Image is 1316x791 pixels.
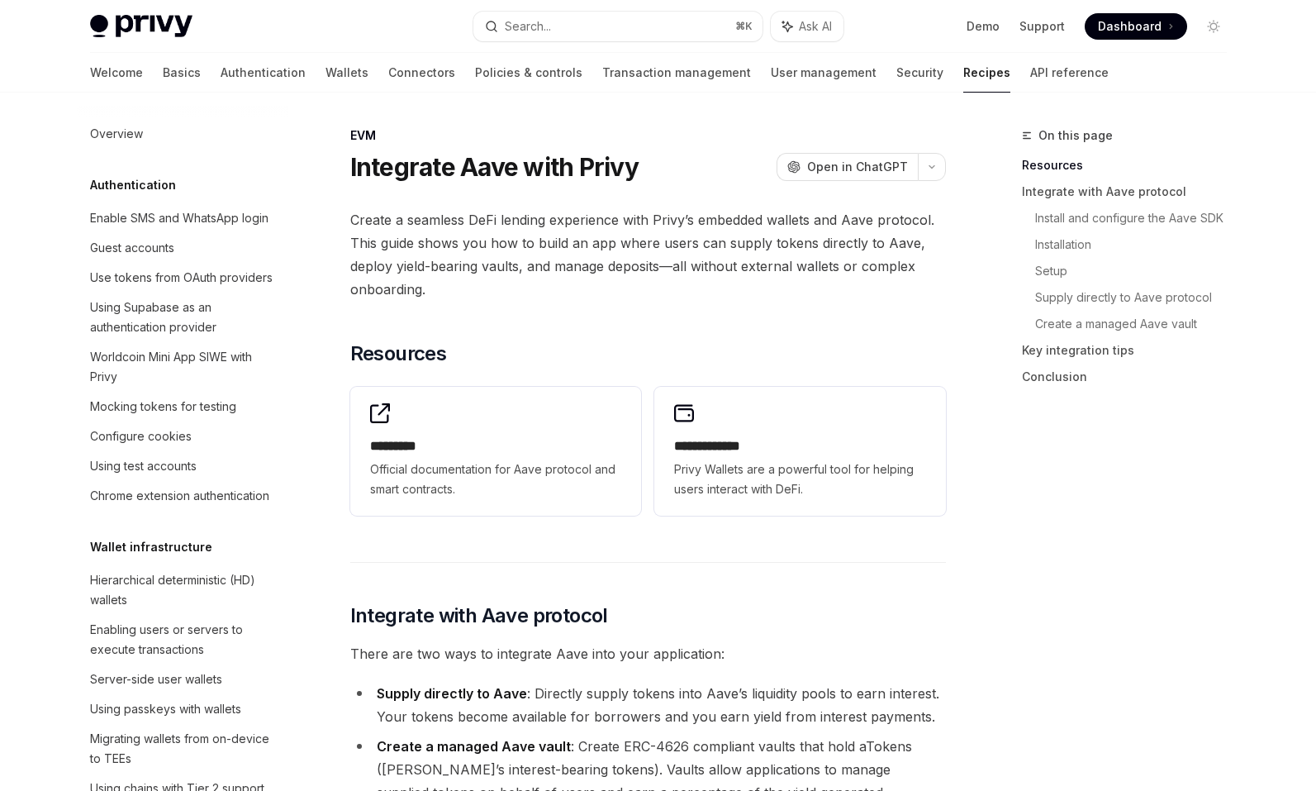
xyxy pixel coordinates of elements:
a: Configure cookies [77,422,288,451]
strong: Create a managed Aave vault [377,738,571,755]
button: Toggle dark mode [1200,13,1227,40]
a: Worldcoin Mini App SIWE with Privy [77,342,288,392]
span: Ask AI [799,18,832,35]
div: Overview [90,124,143,144]
a: Conclusion [1022,364,1240,390]
div: Chrome extension authentication [90,486,269,506]
div: Worldcoin Mini App SIWE with Privy [90,347,278,387]
a: Server-side user wallets [77,665,288,694]
button: Search...⌘K [473,12,763,41]
div: Search... [505,17,551,36]
a: Install and configure the Aave SDK [1035,205,1240,231]
a: Recipes [963,53,1010,93]
a: Policies & controls [475,53,582,93]
a: **** **** ***Privy Wallets are a powerful tool for helping users interact with DeFi. [654,387,945,516]
a: Supply directly to Aave protocol [1035,284,1240,311]
span: Privy Wallets are a powerful tool for helping users interact with DeFi. [674,460,925,499]
span: Open in ChatGPT [807,159,908,175]
a: Guest accounts [77,233,288,263]
a: Transaction management [602,53,751,93]
a: Key integration tips [1022,337,1240,364]
h1: Integrate Aave with Privy [350,152,639,182]
a: Support [1019,18,1065,35]
div: Use tokens from OAuth providers [90,268,273,288]
button: Open in ChatGPT [777,153,918,181]
a: Dashboard [1085,13,1187,40]
div: Configure cookies [90,426,192,446]
a: Chrome extension authentication [77,481,288,511]
a: Security [896,53,943,93]
span: Create a seamless DeFi lending experience with Privy’s embedded wallets and Aave protocol. This g... [350,208,946,301]
a: Demo [967,18,1000,35]
h5: Wallet infrastructure [90,537,212,557]
a: Overview [77,119,288,149]
a: Installation [1035,231,1240,258]
button: Ask AI [771,12,843,41]
span: Resources [350,341,447,367]
a: Integrate with Aave protocol [1022,179,1240,205]
a: Enabling users or servers to execute transactions [77,615,288,665]
a: Use tokens from OAuth providers [77,263,288,293]
div: Hierarchical deterministic (HD) wallets [90,570,278,610]
div: Migrating wallets from on-device to TEEs [90,729,278,769]
a: Using Supabase as an authentication provider [77,293,288,342]
a: API reference [1030,53,1109,93]
div: Enabling users or servers to execute transactions [90,620,278,660]
a: Basics [163,53,201,93]
a: User management [771,53,877,93]
a: Enable SMS and WhatsApp login [77,203,288,233]
a: Hierarchical deterministic (HD) wallets [77,565,288,615]
span: Official documentation for Aave protocol and smart contracts. [370,460,621,499]
div: EVM [350,127,946,144]
div: Guest accounts [90,238,174,258]
strong: Supply directly to Aave [377,685,527,702]
span: On this page [1038,126,1113,145]
div: Using Supabase as an authentication provider [90,298,278,337]
li: : Directly supply tokens into Aave’s liquidity pools to earn interest. Your tokens become availab... [350,682,946,728]
a: Mocking tokens for testing [77,392,288,422]
div: Using test accounts [90,456,197,476]
div: Enable SMS and WhatsApp login [90,208,268,228]
a: Setup [1035,258,1240,284]
span: ⌘ K [735,20,753,33]
a: Migrating wallets from on-device to TEEs [77,724,288,774]
a: Welcome [90,53,143,93]
span: Integrate with Aave protocol [350,603,608,629]
div: Mocking tokens for testing [90,397,236,417]
h5: Authentication [90,175,176,195]
a: Authentication [221,53,306,93]
div: Server-side user wallets [90,669,222,689]
div: Using passkeys with wallets [90,699,241,719]
a: Create a managed Aave vault [1035,311,1240,337]
a: Resources [1022,152,1240,179]
img: light logo [90,15,192,38]
span: Dashboard [1098,18,1162,35]
a: **** ****Official documentation for Aave protocol and smart contracts. [350,387,641,516]
a: Connectors [388,53,455,93]
a: Wallets [325,53,368,93]
a: Using passkeys with wallets [77,694,288,724]
span: There are two ways to integrate Aave into your application: [350,642,946,665]
a: Using test accounts [77,451,288,481]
